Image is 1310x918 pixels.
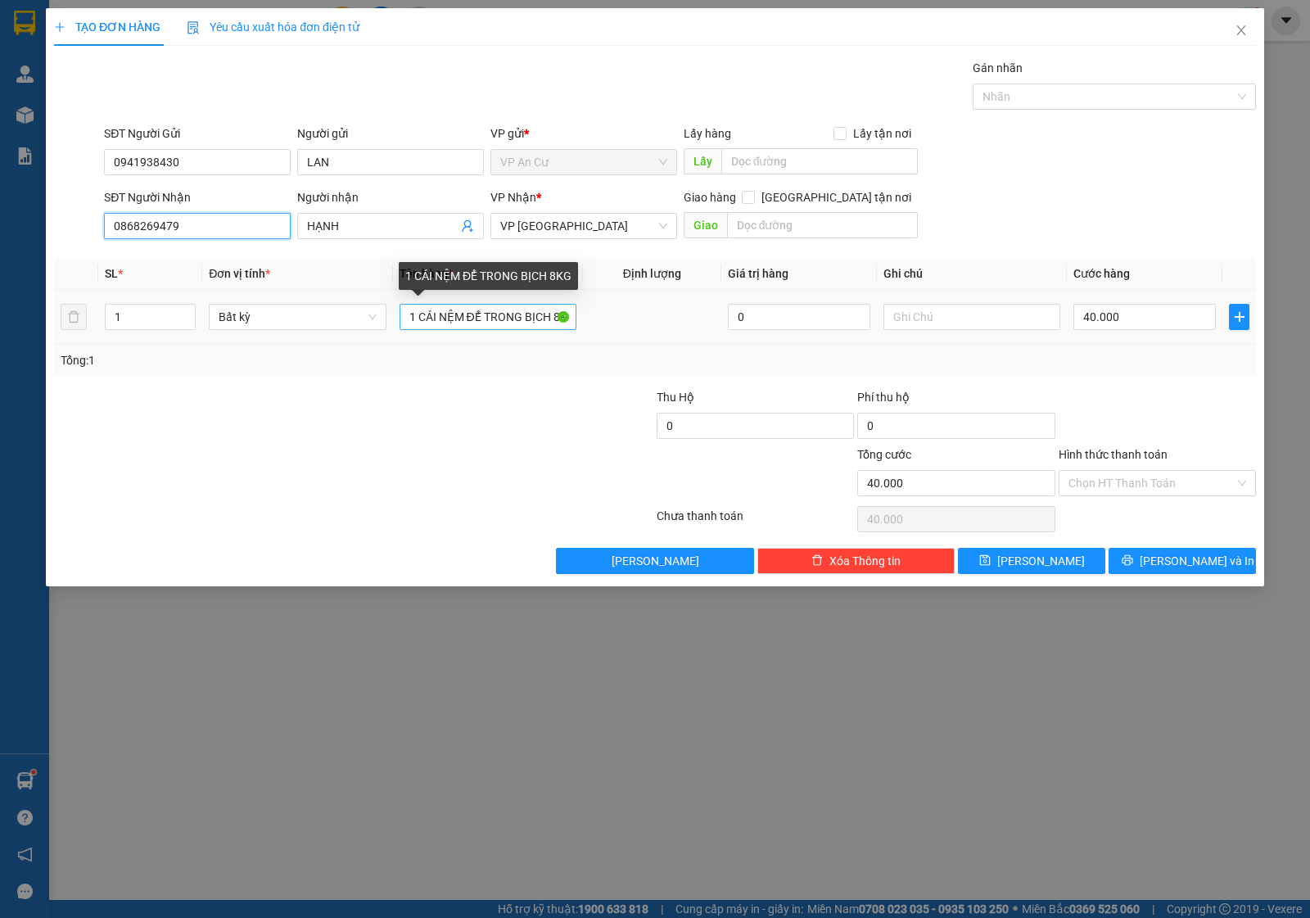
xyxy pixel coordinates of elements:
span: [PERSON_NAME] [612,552,699,570]
div: PHÁT [14,34,129,53]
span: Đơn vị tính [209,267,270,280]
div: Người nhận [297,188,484,206]
div: 02866802586 [140,73,306,96]
span: Cước hàng [1073,267,1130,280]
span: delete [811,554,823,568]
span: printer [1122,554,1133,568]
span: Lấy hàng [684,127,731,140]
span: plus [1230,310,1249,323]
input: Dọc đường [721,148,919,174]
div: VP [GEOGRAPHIC_DATA] [140,14,306,53]
th: Ghi chú [877,258,1067,290]
span: save [979,554,991,568]
button: delete [61,304,87,330]
span: [PERSON_NAME] [997,552,1085,570]
span: VP An Cư [500,150,667,174]
div: 1 CÁI NỆM ĐỂ TRONG BỊCH 8KG [399,262,578,290]
span: user-add [461,219,474,233]
span: VP Nhận [490,191,536,204]
span: Giao hàng [684,191,736,204]
span: plus [54,21,65,33]
input: Dọc đường [727,212,919,238]
span: Xóa Thông tin [829,552,901,570]
div: VP An Cư [14,14,129,34]
span: [GEOGRAPHIC_DATA] tận nơi [755,188,918,206]
span: Lấy [684,148,721,174]
div: SĐT Người Gửi [104,124,291,142]
div: VP gửi [490,124,677,142]
span: Nhận: [140,16,179,33]
span: Lấy tận nơi [847,124,918,142]
span: close [1235,24,1248,37]
div: NIỀM TIN [140,53,306,73]
span: Yêu cầu xuất hóa đơn điện tử [187,20,359,34]
div: 0907297930 [14,53,129,76]
span: SL [105,267,118,280]
span: Rồi : [12,107,39,124]
div: Tổng: 1 [61,351,507,369]
input: VD: Bàn, Ghế [400,304,576,330]
label: Gán nhãn [973,61,1023,75]
button: plus [1229,304,1249,330]
button: printer[PERSON_NAME] và In [1109,548,1256,574]
div: Chưa thanh toán [655,507,856,536]
span: Gửi: [14,16,39,33]
input: 0 [728,304,870,330]
span: Giá trị hàng [728,267,788,280]
button: Close [1218,8,1264,54]
input: Ghi Chú [883,304,1060,330]
span: Giao [684,212,727,238]
label: Hình thức thanh toán [1059,448,1168,461]
span: Tổng cước [857,448,911,461]
span: Thu Hộ [657,391,694,404]
button: [PERSON_NAME] [556,548,753,574]
button: deleteXóa Thông tin [757,548,955,574]
span: TẠO ĐƠN HÀNG [54,20,160,34]
span: [PERSON_NAME] và In [1140,552,1254,570]
span: Bất kỳ [219,305,376,329]
span: VP Sài Gòn [500,214,667,238]
span: Định lượng [623,267,681,280]
div: SĐT Người Nhận [104,188,291,206]
div: Phí thu hộ [857,388,1055,413]
img: icon [187,21,200,34]
button: save[PERSON_NAME] [958,548,1105,574]
div: Người gửi [297,124,484,142]
div: 20.000 [12,106,131,125]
